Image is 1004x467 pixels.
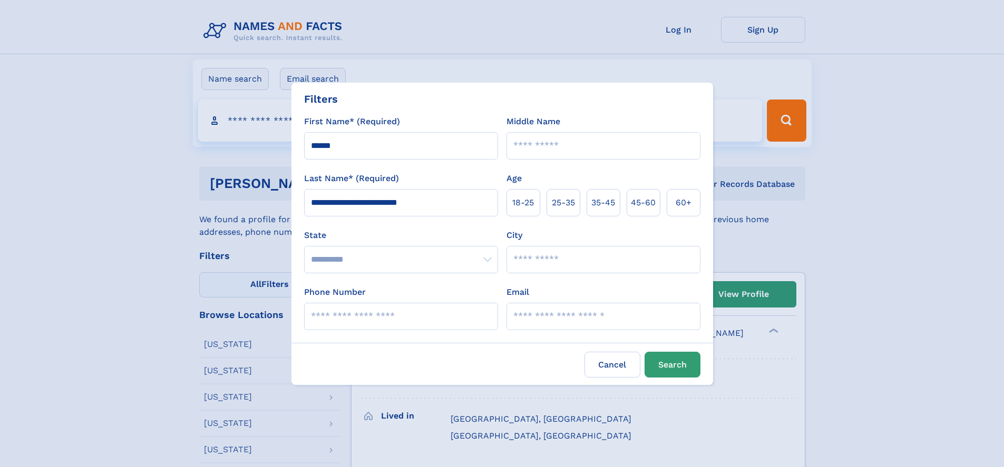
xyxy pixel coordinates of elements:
[552,196,575,209] span: 25‑35
[506,286,529,299] label: Email
[591,196,615,209] span: 35‑45
[506,115,560,128] label: Middle Name
[506,172,522,185] label: Age
[304,115,400,128] label: First Name* (Required)
[304,172,399,185] label: Last Name* (Required)
[512,196,534,209] span: 18‑25
[584,352,640,377] label: Cancel
[645,352,700,377] button: Search
[304,91,338,107] div: Filters
[304,286,366,299] label: Phone Number
[631,196,656,209] span: 45‑60
[506,229,522,242] label: City
[304,229,498,242] label: State
[676,196,691,209] span: 60+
